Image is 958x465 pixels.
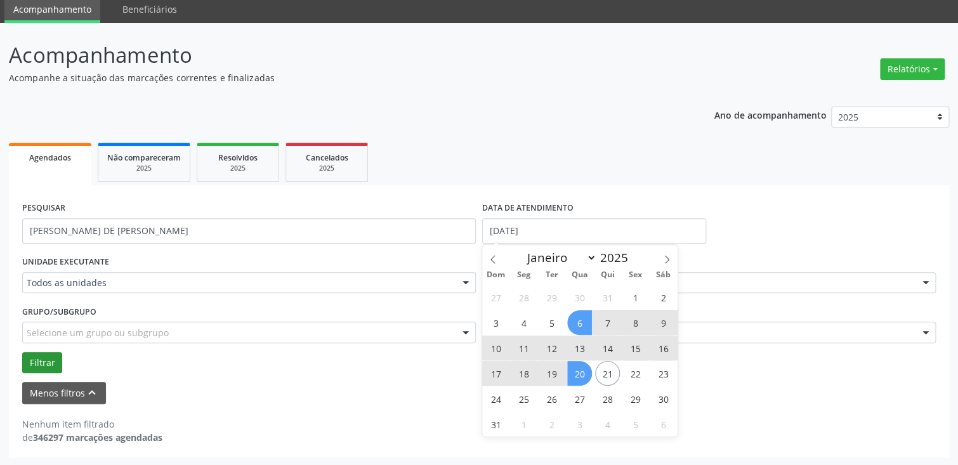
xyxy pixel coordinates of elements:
[594,271,622,279] span: Qui
[482,218,706,244] input: Selecione um intervalo
[595,412,620,436] span: Setembro 4, 2025
[511,285,536,310] span: Julho 28, 2025
[22,417,162,431] div: Nenhum item filtrado
[567,285,592,310] span: Julho 30, 2025
[483,361,508,386] span: Agosto 17, 2025
[651,310,676,335] span: Agosto 9, 2025
[482,271,510,279] span: Dom
[539,336,564,360] span: Agosto 12, 2025
[622,271,650,279] span: Sex
[27,277,450,289] span: Todos as unidades
[487,277,910,289] span: Todos os profissionais
[22,252,109,272] label: UNIDADE EXECUTANTE
[511,310,536,335] span: Agosto 4, 2025
[27,326,169,339] span: Selecione um grupo ou subgrupo
[567,310,592,335] span: Agosto 6, 2025
[623,336,648,360] span: Agosto 15, 2025
[623,386,648,411] span: Agosto 29, 2025
[595,310,620,335] span: Agosto 7, 2025
[623,412,648,436] span: Setembro 5, 2025
[9,39,667,71] p: Acompanhamento
[596,249,638,266] input: Year
[206,164,270,173] div: 2025
[651,386,676,411] span: Agosto 30, 2025
[22,382,106,404] button: Menos filtroskeyboard_arrow_up
[595,285,620,310] span: Julho 31, 2025
[9,71,667,84] p: Acompanhe a situação das marcações correntes e finalizadas
[595,386,620,411] span: Agosto 28, 2025
[483,310,508,335] span: Agosto 3, 2025
[511,336,536,360] span: Agosto 11, 2025
[483,336,508,360] span: Agosto 10, 2025
[511,361,536,386] span: Agosto 18, 2025
[107,152,181,163] span: Não compareceram
[880,58,945,80] button: Relatórios
[510,271,538,279] span: Seg
[22,199,65,218] label: PESQUISAR
[714,107,827,122] p: Ano de acompanhamento
[567,412,592,436] span: Setembro 3, 2025
[33,431,162,443] strong: 346297 marcações agendadas
[595,361,620,386] span: Agosto 21, 2025
[539,310,564,335] span: Agosto 5, 2025
[651,361,676,386] span: Agosto 23, 2025
[539,412,564,436] span: Setembro 2, 2025
[511,386,536,411] span: Agosto 25, 2025
[595,336,620,360] span: Agosto 14, 2025
[295,164,358,173] div: 2025
[623,310,648,335] span: Agosto 8, 2025
[22,431,162,444] div: de
[22,352,62,374] button: Filtrar
[567,361,592,386] span: Agosto 20, 2025
[539,361,564,386] span: Agosto 19, 2025
[521,249,597,266] select: Month
[567,386,592,411] span: Agosto 27, 2025
[651,336,676,360] span: Agosto 16, 2025
[623,285,648,310] span: Agosto 1, 2025
[566,271,594,279] span: Qua
[483,386,508,411] span: Agosto 24, 2025
[538,271,566,279] span: Ter
[483,412,508,436] span: Agosto 31, 2025
[539,285,564,310] span: Julho 29, 2025
[218,152,258,163] span: Resolvidos
[567,336,592,360] span: Agosto 13, 2025
[651,412,676,436] span: Setembro 6, 2025
[22,302,96,322] label: Grupo/Subgrupo
[29,152,71,163] span: Agendados
[22,218,476,244] input: Nome, código do beneficiário ou CPF
[107,164,181,173] div: 2025
[85,386,99,400] i: keyboard_arrow_up
[482,199,574,218] label: DATA DE ATENDIMENTO
[487,326,910,339] span: #00030 - Neuro Pediatria
[651,285,676,310] span: Agosto 2, 2025
[483,285,508,310] span: Julho 27, 2025
[511,412,536,436] span: Setembro 1, 2025
[539,386,564,411] span: Agosto 26, 2025
[623,361,648,386] span: Agosto 22, 2025
[306,152,348,163] span: Cancelados
[650,271,678,279] span: Sáb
